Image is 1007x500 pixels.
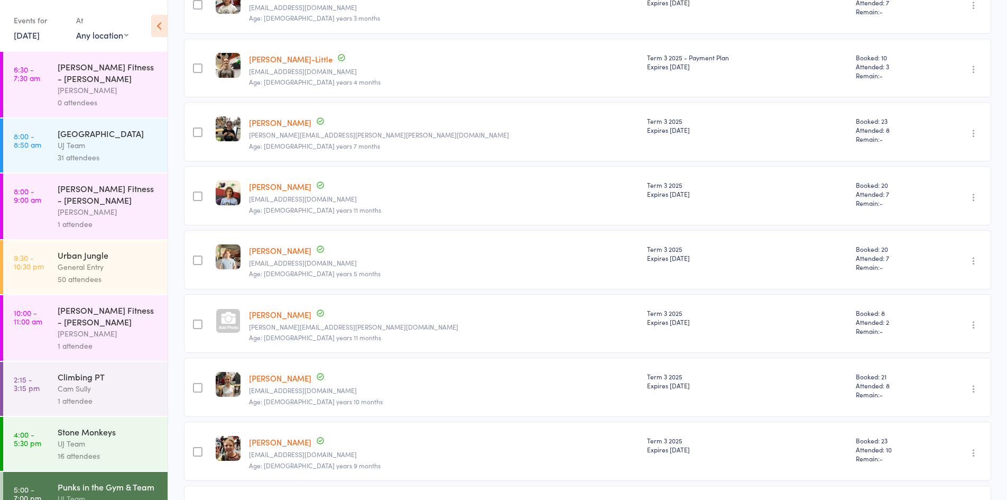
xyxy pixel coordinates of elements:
span: Attended: 7 [856,253,930,262]
span: Remain: [856,198,930,207]
span: Attended: 8 [856,125,930,134]
small: bandkmunro@gmail.com [249,4,639,11]
time: 9:30 - 10:30 pm [14,253,44,270]
span: Attended: 10 [856,445,930,454]
span: Age: [DEMOGRAPHIC_DATA] years 9 months [249,461,381,470]
span: Age: [DEMOGRAPHIC_DATA] years 11 months [249,205,381,214]
small: paul.david.morrison@gmail.com [249,131,639,139]
a: [PERSON_NAME] [249,372,311,384]
span: - [880,198,883,207]
span: Remain: [856,326,930,335]
div: Term 3 2025 [647,180,847,198]
img: image1700474775.png [216,180,241,205]
a: [PERSON_NAME]-Little [249,53,332,65]
span: - [880,134,883,143]
span: Age: [DEMOGRAPHIC_DATA] years 3 months [249,13,380,22]
small: judit.chidlow@gmail.com [249,259,639,267]
a: 6:30 -7:30 am[PERSON_NAME] Fitness - [PERSON_NAME][PERSON_NAME]0 attendees [3,52,168,117]
div: Expires [DATE] [647,189,847,198]
span: - [880,326,883,335]
img: image1708846682.png [216,436,241,461]
span: Booked: 20 [856,244,930,253]
div: Cam Sully [58,383,159,395]
div: 16 attendees [58,450,159,462]
img: image1700046406.png [216,372,241,397]
a: 10:00 -11:00 am[PERSON_NAME] Fitness - [PERSON_NAME][PERSON_NAME]1 attendee [3,295,168,361]
span: Remain: [856,7,930,16]
div: Expires [DATE] [647,62,847,71]
div: [PERSON_NAME] [58,206,159,218]
div: Expires [DATE] [647,317,847,326]
div: Expires [DATE] [647,125,847,134]
a: 8:00 -8:50 am[GEOGRAPHIC_DATA]UJ Team31 attendees [3,119,168,172]
small: ykovalyshen@gmail.com [249,195,639,203]
a: [PERSON_NAME] [249,117,311,128]
time: 8:00 - 9:00 am [14,187,41,204]
span: Booked: 20 [856,180,930,189]
div: Term 3 2025 - Payment Plan [647,53,847,71]
span: Booked: 23 [856,116,930,125]
span: Attended: 2 [856,317,930,326]
time: 4:00 - 5:30 pm [14,430,41,447]
div: 1 attendee [58,340,159,352]
a: 9:30 -10:30 pmUrban JungleGeneral Entry50 attendees [3,240,168,294]
div: UJ Team [58,438,159,450]
small: shannonhopewakefield@gmail.com [249,451,639,458]
a: [PERSON_NAME] [249,181,311,192]
div: [PERSON_NAME] Fitness - [PERSON_NAME] [58,183,159,206]
a: [PERSON_NAME] [249,437,311,448]
div: Term 3 2025 [647,372,847,390]
div: [GEOGRAPHIC_DATA] [58,128,159,139]
span: Remain: [856,71,930,80]
a: [PERSON_NAME] [249,309,311,320]
span: Age: [DEMOGRAPHIC_DATA] years 4 months [249,77,381,86]
span: Booked: 8 [856,308,930,317]
a: 8:00 -9:00 am[PERSON_NAME] Fitness - [PERSON_NAME][PERSON_NAME]1 attendee [3,174,168,239]
span: Age: [DEMOGRAPHIC_DATA] years 11 months [249,333,381,342]
time: 10:00 - 11:00 am [14,308,42,325]
span: Remain: [856,134,930,143]
time: 8:00 - 8:50 am [14,132,41,149]
span: Remain: [856,390,930,399]
span: Booked: 21 [856,372,930,381]
div: At [76,12,128,29]
div: [PERSON_NAME] [58,328,159,340]
span: - [880,262,883,271]
div: 0 attendees [58,96,159,108]
small: shannonhopewakefield@gmail.com [249,387,639,394]
div: Any location [76,29,128,41]
span: Remain: [856,262,930,271]
a: 4:00 -5:30 pmStone MonkeysUJ Team16 attendees [3,417,168,471]
div: Climbing PT [58,371,159,383]
span: Attended: 3 [856,62,930,71]
div: [PERSON_NAME] [58,84,159,96]
div: 50 attendees [58,273,159,285]
div: Stone Monkeys [58,426,159,438]
span: - [880,454,883,463]
div: [PERSON_NAME] Fitness - [PERSON_NAME] [58,304,159,328]
div: 31 attendees [58,151,159,163]
div: Events for [14,12,66,29]
a: [DATE] [14,29,40,41]
time: 6:30 - 7:30 am [14,65,40,82]
div: Term 3 2025 [647,116,847,134]
div: UJ Team [58,139,159,151]
span: Booked: 23 [856,436,930,445]
small: campbell.devlin@gmail.com [249,323,639,331]
span: Remain: [856,454,930,463]
img: image1710327059.png [216,53,241,78]
div: Term 3 2025 [647,244,847,262]
div: 1 attendee [58,218,159,230]
span: - [880,71,883,80]
div: 1 attendee [58,395,159,407]
img: image1728294609.png [216,244,241,269]
div: [PERSON_NAME] Fitness - [PERSON_NAME] [58,61,159,84]
div: Date of birth: [DEMOGRAPHIC_DATA] [239,125,345,146]
span: Attended: 8 [856,381,930,390]
span: - [880,390,883,399]
div: Expires [DATE] [647,381,847,390]
a: [PERSON_NAME] [249,245,311,256]
span: Attended: 7 [856,189,930,198]
div: Term 3 2025 [647,308,847,326]
div: Expires [DATE] [647,445,847,454]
